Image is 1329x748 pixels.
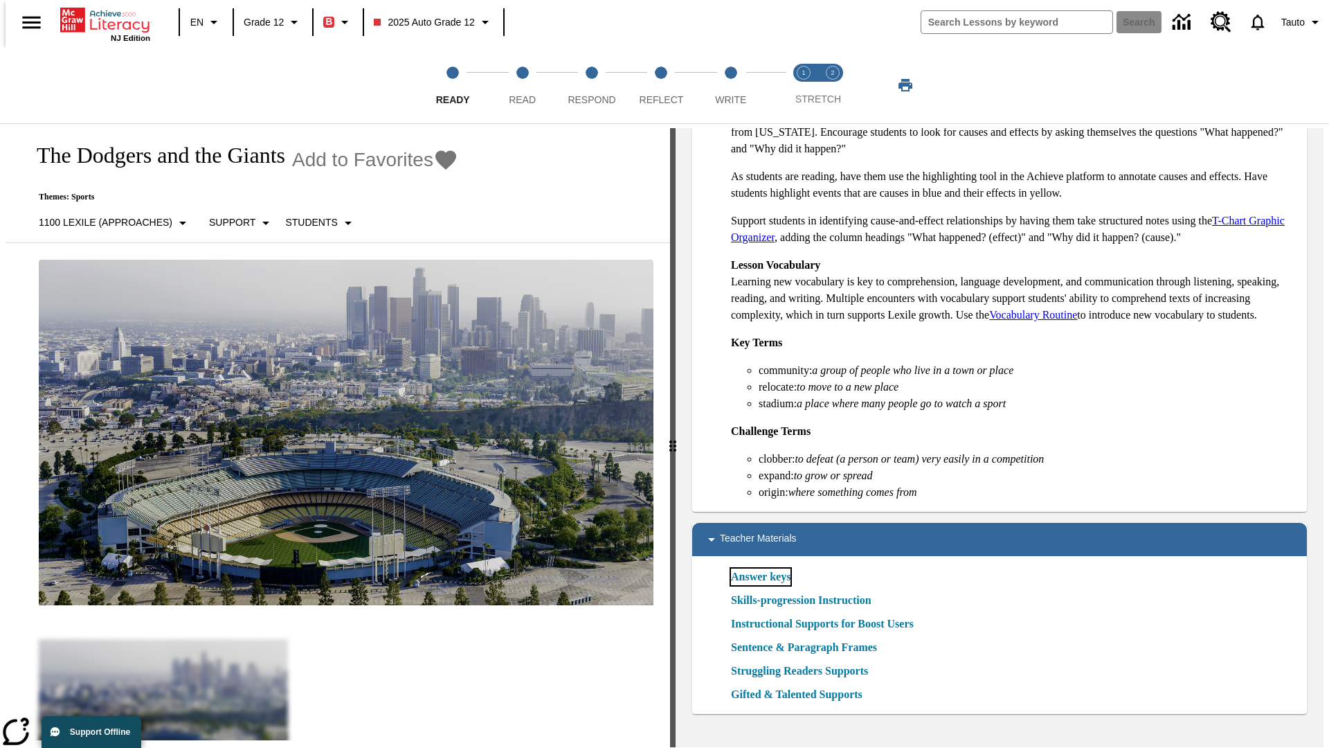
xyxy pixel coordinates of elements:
button: Read step 2 of 5 [482,47,562,123]
button: Print [883,73,928,98]
p: Themes: Sports [22,192,458,202]
span: Support Offline [70,727,130,737]
button: Support Offline [42,716,141,748]
span: Add to Favorites [292,149,433,171]
button: Grade: Grade 12, Select a grade [238,10,308,35]
button: Stretch Read step 1 of 2 [784,47,824,123]
li: relocate: [759,379,1296,395]
span: Respond [568,94,615,105]
a: Struggling Readers Supports [731,663,876,679]
p: Support students in identifying cause-and-effect relationships by having them take structured not... [731,213,1296,246]
p: Support [209,215,255,230]
em: a place where many people go to watch a sport [797,398,1006,409]
button: Class: 2025 Auto Grade 12, Select your class [368,10,498,35]
a: Answer keys, Will open in new browser window or tab [731,569,790,585]
p: Teacher Materials [720,531,797,548]
li: origin: [759,484,1296,501]
a: Vocabulary Routine [989,309,1077,321]
span: B [325,13,332,30]
a: Sentence & Paragraph Frames, Will open in new browser window or tab [731,639,877,656]
p: Explain to students that as they read [DATE] article, they will learn more about two baseball tea... [731,107,1296,157]
a: Gifted & Talented Supports [731,686,871,703]
img: Dodgers stadium. [39,260,653,606]
span: EN [190,15,204,30]
button: Stretch Respond step 2 of 2 [813,47,853,123]
span: Write [715,94,746,105]
span: NJ Edition [111,34,150,42]
h1: The Dodgers and the Giants [22,143,285,168]
li: stadium: [759,395,1296,412]
em: people who live in a town or place [860,364,1013,376]
span: STRETCH [795,93,841,105]
button: Respond step 3 of 5 [552,47,632,123]
button: Select Lexile, 1100 Lexile (Approaches) [33,211,197,235]
a: Resource Center, Will open in new tab [1202,3,1240,41]
span: 2025 Auto Grade 12 [374,15,474,30]
div: activity [676,128,1323,747]
text: 1 [802,69,805,76]
span: Grade 12 [244,15,284,30]
a: Instructional Supports for Boost Users, Will open in new browser window or tab [731,616,914,632]
em: to move to a new place [797,381,898,393]
span: Tauto [1281,15,1305,30]
div: reading [6,128,670,740]
strong: Key Terms [731,337,782,348]
span: Read [509,94,536,105]
button: Reflect step 4 of 5 [621,47,701,123]
p: Students [285,215,337,230]
button: Boost Class color is red. Change class color [318,10,359,35]
button: Select Student [280,211,361,235]
a: Notifications [1240,4,1276,40]
button: Language: EN, Select a language [184,10,228,35]
em: to defeat (a person or team) very easily in a competition [795,453,1044,465]
em: to grow or spread [794,470,873,481]
p: 1100 Lexile (Approaches) [39,215,172,230]
em: a group of [812,364,858,376]
strong: Challenge Terms [731,425,811,437]
button: Ready step 1 of 5 [413,47,493,123]
button: Scaffolds, Support [204,211,280,235]
li: community: [759,362,1296,379]
a: Data Center [1164,3,1202,42]
strong: Lesson Vocabulary [731,259,820,271]
p: As students are reading, have them use the highlighting tool in the Achieve platform to annotate ... [731,168,1296,202]
span: Reflect [640,94,684,105]
button: Add to Favorites - The Dodgers and the Giants [292,148,458,172]
button: Open side menu [11,2,52,43]
button: Profile/Settings [1276,10,1329,35]
li: expand: [759,467,1296,484]
div: Home [60,5,150,42]
li: clobber: [759,451,1296,467]
div: Teacher Materials [692,523,1307,556]
em: where something comes from [788,486,917,498]
span: Ready [436,94,470,105]
button: Write step 5 of 5 [691,47,771,123]
input: search field [921,11,1112,33]
div: Press Enter or Spacebar and then press right and left arrow keys to move the slider [670,128,676,747]
a: T-Chart Graphic Organizer [731,215,1285,243]
a: Skills-progression Instruction, Will open in new browser window or tab [731,592,871,609]
p: Learning new vocabulary is key to comprehension, language development, and communication through ... [731,257,1296,323]
text: 2 [831,69,834,76]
